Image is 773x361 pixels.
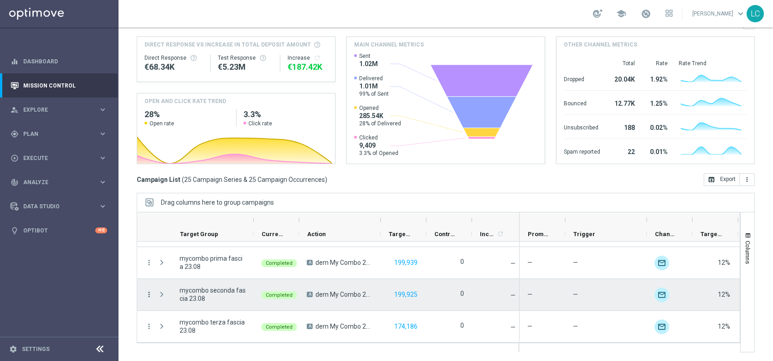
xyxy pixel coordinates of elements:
[10,227,108,234] button: lightbulb Optibot +10
[262,231,283,237] span: Current Status
[307,292,313,297] span: A
[564,95,600,110] div: Bounced
[10,227,19,235] i: lightbulb
[359,141,398,150] span: 9,409
[359,52,378,60] span: Sent
[359,104,401,112] span: Opened
[315,258,373,267] span: dem My Combo 23.08
[736,9,746,19] span: keyboard_arrow_down
[359,75,389,82] span: Delivered
[528,231,550,237] span: Promotions
[314,54,321,62] i: refresh
[510,260,515,267] span: —
[654,256,669,270] div: Optimail
[98,105,107,114] i: keyboard_arrow_right
[497,230,504,237] i: refresh
[161,199,274,206] span: Drag columns here to group campaigns
[10,218,107,242] div: Optibot
[704,175,755,183] multiple-options-button: Export to CSV
[315,290,373,299] span: dem My Combo 23.08
[359,60,378,68] span: 1.02M
[10,106,98,114] div: Explore
[145,322,153,330] button: more_vert
[460,321,464,330] label: 0
[10,154,19,162] i: play_circle_outline
[701,231,722,237] span: Targeted Response Rate
[744,241,752,264] span: Columns
[510,324,515,331] span: —
[573,323,578,330] span: —
[145,258,153,267] i: more_vert
[10,130,108,138] button: gps_fixed Plan keyboard_arrow_right
[137,247,520,279] div: Press SPACE to select this row.
[10,155,108,162] button: play_circle_outline Execute keyboard_arrow_right
[266,292,293,298] span: Completed
[23,218,95,242] a: Optibot
[144,109,229,120] h2: 28%
[646,71,668,86] div: 1.92%
[389,231,411,237] span: Targeted Customers
[98,178,107,186] i: keyboard_arrow_right
[266,324,293,330] span: Completed
[691,7,747,21] a: [PERSON_NAME]keyboard_arrow_down
[10,130,19,138] i: gps_fixed
[359,134,398,141] span: Clicked
[266,260,293,266] span: Completed
[654,320,669,334] img: Optimail
[646,119,668,134] div: 0.02%
[288,62,328,72] div: €187,419
[10,57,19,66] i: equalizer
[10,58,108,65] div: equalizer Dashboard
[10,106,108,113] button: person_search Explore keyboard_arrow_right
[144,62,203,72] div: €68,341
[611,119,635,134] div: 188
[23,155,98,161] span: Execute
[243,109,328,120] h2: 3.3%
[248,120,272,127] span: Click rate
[10,202,98,211] div: Data Studio
[307,260,313,265] span: A
[646,60,668,67] div: Rate
[10,106,19,114] i: person_search
[573,259,578,266] span: —
[137,311,520,343] div: Press SPACE to select this row.
[655,231,677,237] span: Channel
[611,95,635,110] div: 12.77K
[23,204,98,209] span: Data Studio
[307,324,313,329] span: A
[354,41,424,49] h4: Main channel metrics
[10,178,19,186] i: track_changes
[10,203,108,210] button: Data Studio keyboard_arrow_right
[98,202,107,211] i: keyboard_arrow_right
[10,178,98,186] div: Analyze
[23,73,107,98] a: Mission Control
[393,257,418,268] button: 199,939
[460,258,464,266] label: 0
[564,144,600,158] div: Spam reported
[654,288,669,302] div: Optimail
[145,290,153,299] button: more_vert
[646,144,668,158] div: 0.01%
[98,129,107,138] i: keyboard_arrow_right
[23,49,107,73] a: Dashboard
[10,179,108,186] button: track_changes Analyze keyboard_arrow_right
[137,175,327,184] h3: Campaign List
[23,180,98,185] span: Analyze
[611,71,635,86] div: 20.04K
[10,73,107,98] div: Mission Control
[325,175,327,184] span: )
[261,258,297,267] colored-tag: Completed
[393,321,418,332] button: 174,186
[98,154,107,162] i: keyboard_arrow_right
[10,130,98,138] div: Plan
[95,227,107,233] div: +10
[359,120,401,127] span: 28% of Delivered
[527,322,532,330] span: —
[184,175,325,184] span: 25 Campaign Series & 25 Campaign Occurrences
[180,254,246,271] span: mycombo prima fascia 23.08
[137,279,520,311] div: Press SPACE to select this row.
[10,49,107,73] div: Dashboard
